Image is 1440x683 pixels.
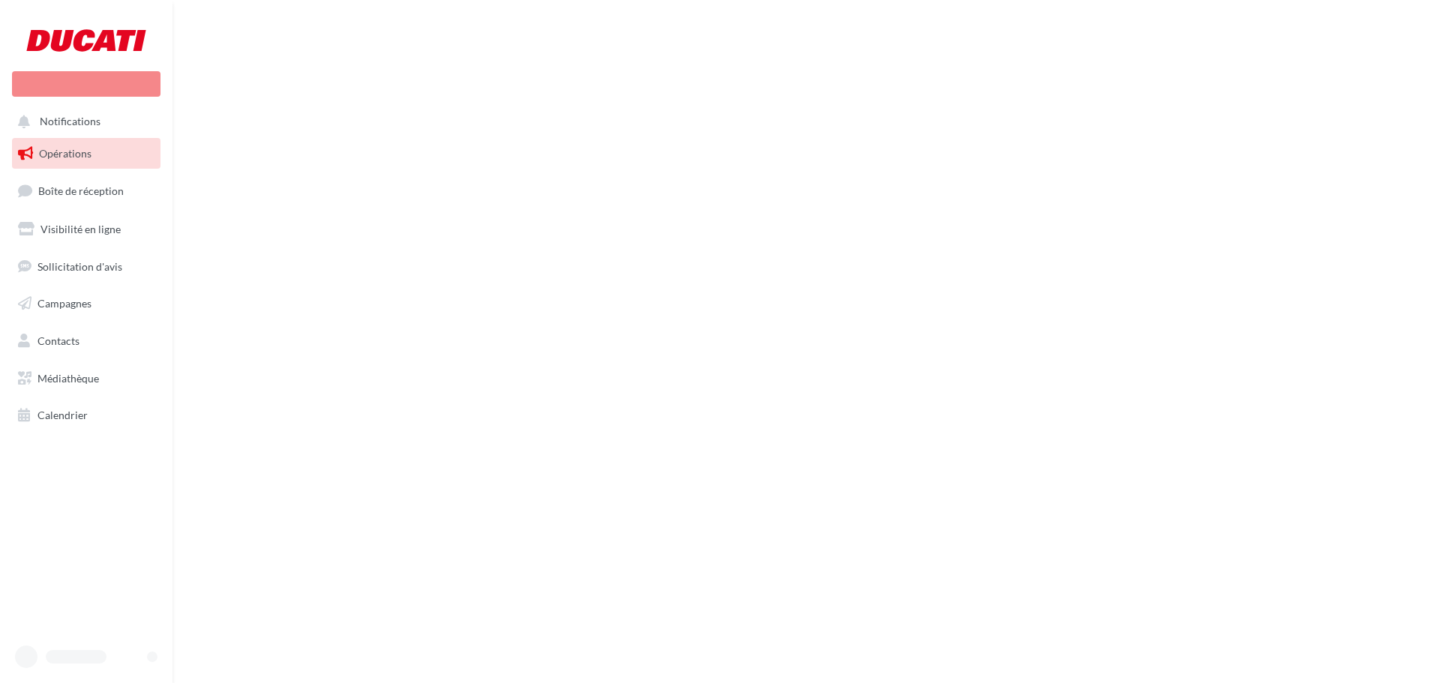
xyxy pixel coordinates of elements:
a: Visibilité en ligne [9,214,163,245]
span: Sollicitation d'avis [37,259,122,272]
a: Calendrier [9,400,163,431]
a: Opérations [9,138,163,169]
span: Médiathèque [37,372,99,385]
span: Visibilité en ligne [40,223,121,235]
span: Contacts [37,334,79,347]
span: Opérations [39,147,91,160]
a: Médiathèque [9,363,163,394]
a: Contacts [9,325,163,357]
a: Boîte de réception [9,175,163,207]
span: Campagnes [37,297,91,310]
span: Calendrier [37,409,88,421]
span: Notifications [40,115,100,128]
a: Campagnes [9,288,163,319]
span: Boîte de réception [38,184,124,197]
div: Nouvelle campagne [12,71,160,97]
a: Sollicitation d'avis [9,251,163,283]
